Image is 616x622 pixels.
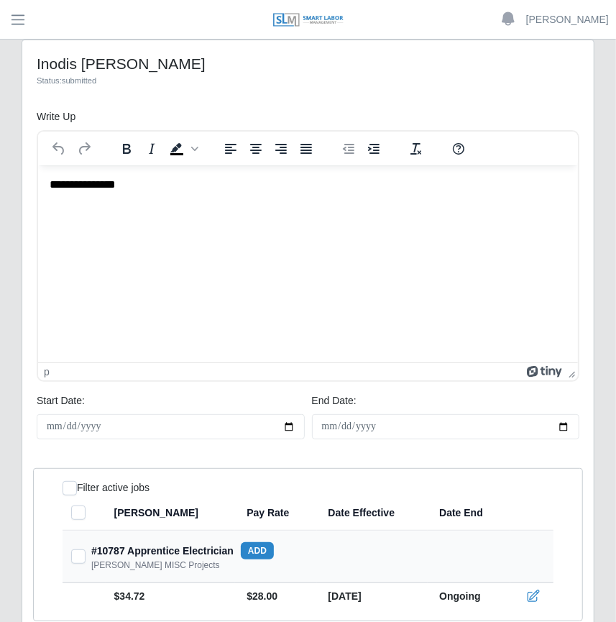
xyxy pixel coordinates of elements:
button: Help [446,139,471,159]
button: Redo [72,139,96,159]
div: Press the Up and Down arrow keys to resize the editor. [563,363,578,380]
td: [DATE] [317,583,428,610]
button: Align left [219,139,243,159]
a: Powered by Tiny [527,366,563,378]
label: Start Date: [37,393,85,408]
div: Filter active jobs [63,480,150,495]
button: Italic [139,139,164,159]
label: Write Up [37,109,75,124]
button: add [241,542,274,559]
div: #10787 Apprentice Electrician [91,542,274,559]
button: Increase indent [362,139,386,159]
a: [PERSON_NAME] [526,12,609,27]
button: Align right [269,139,293,159]
div: p [44,366,50,378]
h4: Inodis [PERSON_NAME] [37,55,438,73]
button: Decrease indent [336,139,361,159]
span: Status:submitted [37,76,96,85]
button: Justify [294,139,318,159]
img: SLM Logo [272,12,344,28]
th: Date End [428,495,510,531]
th: Date Effective [317,495,428,531]
td: $34.72 [106,583,236,610]
td: Ongoing [428,583,510,610]
th: Pay Rate [235,495,316,531]
label: End Date: [312,393,357,408]
button: Undo [47,139,71,159]
button: Align center [244,139,268,159]
iframe: Rich Text Area [38,165,578,362]
th: [PERSON_NAME] [106,495,236,531]
div: Background color Black [165,139,201,159]
button: Clear formatting [404,139,428,159]
button: Bold [114,139,139,159]
td: $28.00 [235,583,316,610]
div: [PERSON_NAME] MISC Projects [91,559,220,571]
